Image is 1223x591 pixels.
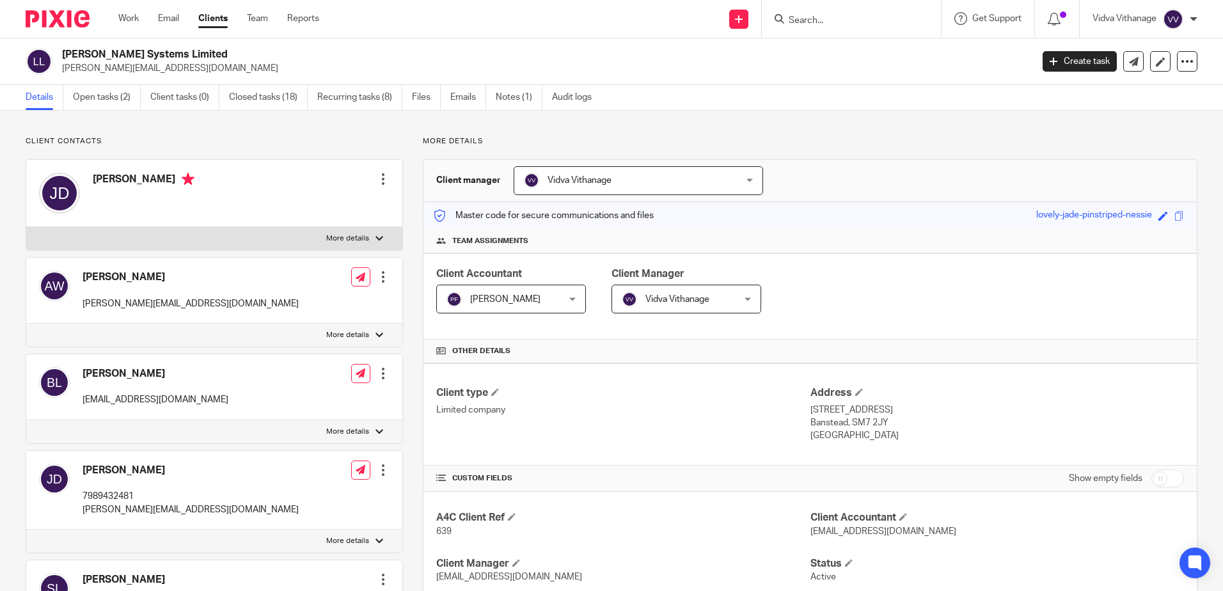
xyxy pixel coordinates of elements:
[436,572,582,581] span: [EMAIL_ADDRESS][DOMAIN_NAME]
[810,557,1184,571] h4: Status
[317,85,402,110] a: Recurring tasks (8)
[83,503,299,516] p: [PERSON_NAME][EMAIL_ADDRESS][DOMAIN_NAME]
[118,12,139,25] a: Work
[810,386,1184,400] h4: Address
[552,85,601,110] a: Audit logs
[1163,9,1183,29] img: svg%3E
[436,386,810,400] h4: Client type
[83,464,299,477] h4: [PERSON_NAME]
[150,85,219,110] a: Client tasks (0)
[39,367,70,398] img: svg%3E
[412,85,441,110] a: Files
[83,297,299,310] p: [PERSON_NAME][EMAIL_ADDRESS][DOMAIN_NAME]
[326,536,369,546] p: More details
[810,511,1184,524] h4: Client Accountant
[611,269,684,279] span: Client Manager
[436,527,452,536] span: 639
[524,173,539,188] img: svg%3E
[436,269,522,279] span: Client Accountant
[39,173,80,214] img: svg%3E
[436,511,810,524] h4: A4C Client Ref
[548,176,611,185] span: Vidva Vithanage
[452,236,528,246] span: Team assignments
[1093,12,1156,25] p: Vidva Vithanage
[1036,209,1152,223] div: lovely-jade-pinstriped-nessie
[436,174,501,187] h3: Client manager
[39,271,70,301] img: svg%3E
[810,572,836,581] span: Active
[26,136,403,146] p: Client contacts
[73,85,141,110] a: Open tasks (2)
[26,10,90,28] img: Pixie
[436,557,810,571] h4: Client Manager
[452,346,510,356] span: Other details
[810,404,1184,416] p: [STREET_ADDRESS]
[93,173,194,189] h4: [PERSON_NAME]
[423,136,1197,146] p: More details
[83,367,228,381] h4: [PERSON_NAME]
[83,271,299,284] h4: [PERSON_NAME]
[158,12,179,25] a: Email
[810,527,956,536] span: [EMAIL_ADDRESS][DOMAIN_NAME]
[26,85,63,110] a: Details
[198,12,228,25] a: Clients
[810,429,1184,442] p: [GEOGRAPHIC_DATA]
[436,473,810,484] h4: CUSTOM FIELDS
[436,404,810,416] p: Limited company
[247,12,268,25] a: Team
[470,295,540,304] span: [PERSON_NAME]
[182,173,194,185] i: Primary
[26,48,52,75] img: svg%3E
[433,209,654,222] p: Master code for secure communications and files
[450,85,486,110] a: Emails
[972,14,1022,23] span: Get Support
[496,85,542,110] a: Notes (1)
[810,416,1184,429] p: Banstead, SM7 2JY
[229,85,308,110] a: Closed tasks (18)
[1043,51,1117,72] a: Create task
[83,393,228,406] p: [EMAIL_ADDRESS][DOMAIN_NAME]
[645,295,709,304] span: Vidva Vithanage
[62,48,831,61] h2: [PERSON_NAME] Systems Limited
[83,490,299,503] p: 7989432481
[39,464,70,494] img: svg%3E
[287,12,319,25] a: Reports
[622,292,637,307] img: svg%3E
[62,62,1023,75] p: [PERSON_NAME][EMAIL_ADDRESS][DOMAIN_NAME]
[1069,472,1142,485] label: Show empty fields
[787,15,903,27] input: Search
[446,292,462,307] img: svg%3E
[83,573,165,587] h4: [PERSON_NAME]
[326,427,369,437] p: More details
[326,233,369,244] p: More details
[326,330,369,340] p: More details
